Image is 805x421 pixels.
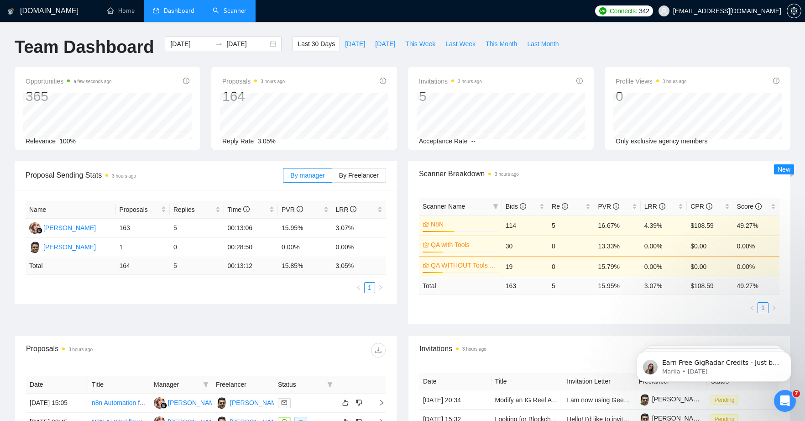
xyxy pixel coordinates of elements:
span: crown [423,221,429,227]
p: Message from Mariia, sent 4w ago [40,35,157,43]
span: info-circle [613,203,619,210]
span: Manager [154,379,199,389]
time: 3 hours ago [663,79,687,84]
td: Total [419,277,502,295]
span: By manager [290,172,324,179]
td: 15.85 % [278,257,332,275]
th: Title [88,376,150,394]
td: 5 [548,215,594,236]
span: Proposal Sending Stats [26,169,283,181]
span: user [661,8,667,14]
img: AS [29,222,41,234]
span: Acceptance Rate [419,137,468,145]
span: info-circle [297,206,303,212]
span: 7 [793,390,800,397]
span: Score [737,203,762,210]
button: Last Week [440,37,481,51]
span: 100% [59,137,76,145]
td: 0.00% [332,238,387,257]
div: [PERSON_NAME] [168,398,220,408]
img: PB [216,397,227,409]
td: 0.00% [641,236,687,256]
td: 163 [116,219,170,238]
span: Reply Rate [222,137,254,145]
img: logo [8,4,14,19]
span: PVR [282,206,303,213]
button: left [353,282,364,293]
span: Invitations [419,343,779,354]
span: setting [787,7,801,15]
span: [DATE] [345,39,365,49]
td: 0.00% [733,236,779,256]
span: info-circle [380,78,386,84]
span: crown [423,262,429,268]
span: CPR [690,203,712,210]
span: Dashboard [164,7,194,15]
td: 4.39% [641,215,687,236]
span: info-circle [773,78,779,84]
span: dashboard [153,7,159,14]
button: This Week [400,37,440,51]
td: Modify an IG Reel Automation Posting Script to a IG Post Automation Script [491,390,564,410]
span: Scanner Name [423,203,465,210]
th: Title [491,373,564,390]
span: like [342,399,349,406]
time: 3 hours ago [68,347,93,352]
span: Re [552,203,568,210]
td: $0.00 [687,256,733,277]
button: Last Month [522,37,564,51]
span: Earn Free GigRadar Credits - Just by Sharing Your Story! 💬 Want more credits for sending proposal... [40,26,157,252]
li: 1 [758,302,768,313]
span: LRR [336,206,357,213]
img: PB [29,242,41,253]
time: 3 hours ago [261,79,285,84]
div: [PERSON_NAME] [43,223,96,233]
a: QA with Tools [431,240,497,250]
a: [PERSON_NAME] [639,395,705,403]
a: Modify an IG Reel Automation Posting Script to a IG Post Automation Script [495,396,709,404]
span: Status [278,379,324,389]
th: Manager [150,376,212,394]
span: info-circle [183,78,189,84]
span: info-circle [576,78,583,84]
div: [PERSON_NAME] [230,398,282,408]
td: 0.00% [278,238,332,257]
span: info-circle [562,203,568,210]
td: 5 [170,219,224,238]
time: 3 hours ago [462,347,486,352]
div: Proposals [26,343,206,358]
button: right [375,282,386,293]
button: download [371,343,386,358]
span: info-circle [520,203,526,210]
span: filter [493,204,498,209]
input: Start date [170,39,212,49]
th: Invitation Letter [563,373,635,390]
td: 15.95 % [594,277,640,295]
td: 30 [502,236,548,256]
th: Date [26,376,88,394]
input: End date [226,39,268,49]
li: Next Page [375,282,386,293]
td: 5 [548,277,594,295]
time: 3 hours ago [112,174,136,179]
td: 16.67% [594,215,640,236]
button: This Month [481,37,522,51]
span: filter [491,200,500,213]
button: Last 30 Days [293,37,340,51]
a: PB[PERSON_NAME] [216,399,282,406]
span: Last 30 Days [298,39,335,49]
h1: Team Dashboard [15,37,154,58]
a: setting [787,7,801,15]
td: 163 [502,277,548,295]
span: dislike [356,399,362,406]
span: Time [228,206,250,213]
span: left [749,305,755,310]
img: upwork-logo.png [599,7,606,15]
button: setting [787,4,801,18]
span: filter [201,378,210,391]
div: 365 [26,88,112,105]
span: info-circle [659,203,665,210]
span: This Week [405,39,435,49]
span: 3.05% [257,137,276,145]
td: 5 [170,257,224,275]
